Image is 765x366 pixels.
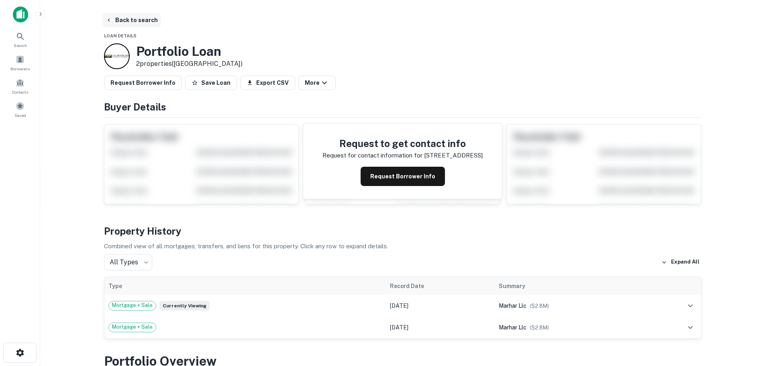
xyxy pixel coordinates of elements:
[104,277,386,295] th: Type
[683,321,697,334] button: expand row
[298,76,336,90] button: More
[386,277,495,295] th: Record Date
[499,324,526,331] span: marhar llc
[159,301,210,311] span: Currently viewing
[322,151,422,160] p: Request for contact information for
[240,76,295,90] button: Export CSV
[499,303,526,309] span: marhar llc
[102,13,161,27] button: Back to search
[104,100,702,114] h4: Buyer Details
[361,167,445,186] button: Request Borrower Info
[2,98,38,120] a: Saved
[10,65,30,72] span: Borrowers
[136,59,243,69] p: 2 properties ([GEOGRAPHIC_DATA])
[109,301,156,309] span: Mortgage + Sale
[2,52,38,74] a: Borrowers
[12,89,28,95] span: Contacts
[104,241,702,251] p: Combined view of all mortgages, transfers, and liens for this property. Click any row to expand d...
[185,76,237,90] button: Save Loan
[2,75,38,97] a: Contacts
[530,325,549,331] span: ($ 2.8M )
[495,277,645,295] th: Summary
[104,254,152,270] div: All Types
[109,323,156,331] span: Mortgage + Sale
[104,76,182,90] button: Request Borrower Info
[13,6,28,22] img: capitalize-icon.png
[2,29,38,50] a: Search
[14,112,26,119] span: Saved
[14,42,27,49] span: Search
[322,136,483,151] h4: Request to get contact info
[683,299,697,313] button: expand row
[725,302,765,340] iframe: Chat Widget
[104,33,137,38] span: Loan Details
[530,303,549,309] span: ($ 2.8M )
[386,317,495,338] td: [DATE]
[136,44,243,59] h3: Portfolio Loan
[424,151,483,160] p: [STREET_ADDRESS]
[659,256,702,268] button: Expand All
[386,295,495,317] td: [DATE]
[104,224,702,238] h4: Property History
